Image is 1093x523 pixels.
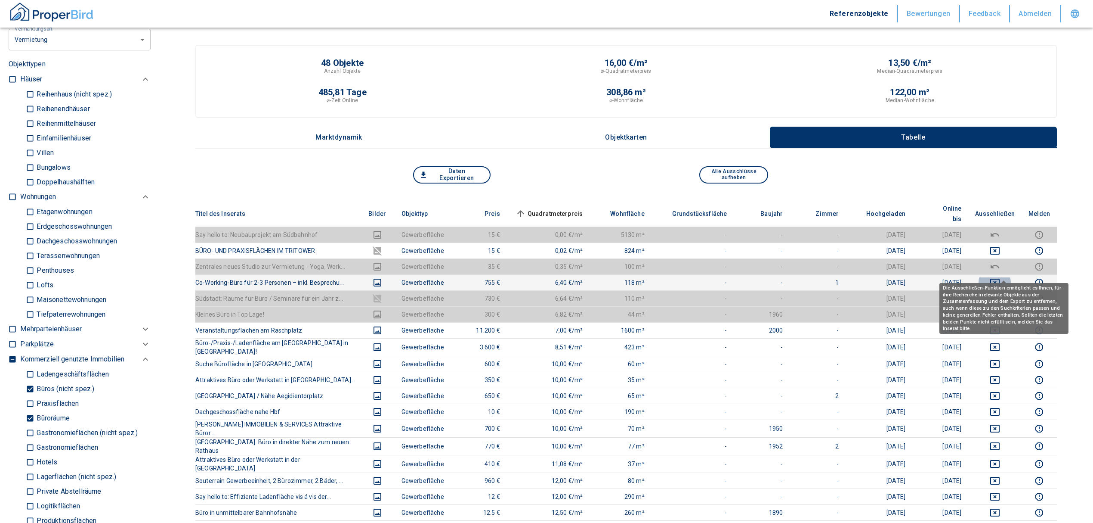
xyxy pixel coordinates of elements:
td: [DATE] [912,356,968,372]
a: ProperBird Logo and Home Button [9,1,95,26]
td: - [790,338,846,356]
button: Alle Ausschlüsse aufheben [699,166,768,184]
button: Referenzobjekte [821,5,898,22]
span: Online bis [919,203,961,224]
p: 13,50 €/m² [888,59,931,67]
p: Kommerziell genutzte Immobilien [20,354,124,364]
td: 410 € [451,455,507,473]
td: Gewerbefläche [395,504,451,520]
td: 100 m² [590,258,651,274]
td: - [651,258,734,274]
p: Einfamilienhäuser [34,135,91,142]
th: Melden [1022,201,1057,227]
p: 122,00 m² [890,88,929,97]
img: ProperBird Logo and Home Button [9,1,95,23]
td: [DATE] [846,404,912,420]
td: Gewerbefläche [395,322,451,338]
td: Gewerbefläche [395,388,451,404]
p: Häuser [20,74,42,84]
td: - [734,372,790,388]
button: report this listing [1028,476,1050,486]
td: 1950 [734,420,790,437]
th: [PERSON_NAME] IMMOBILIEN & SERVICES Attraktive Büror... [195,420,360,437]
td: - [734,404,790,420]
td: 2000 [734,322,790,338]
td: [DATE] [846,356,912,372]
td: Gewerbefläche [395,274,451,290]
td: [DATE] [846,243,912,258]
p: Parkplätze [20,339,54,349]
button: Daten Exportieren [413,166,491,184]
td: Gewerbefläche [395,306,451,322]
p: Gastronomieflächen (nicht spez.) [34,430,138,436]
td: [DATE] [846,437,912,455]
th: Say hello to: Effiziente Ladenfläche vis á vis der... [195,489,360,504]
td: - [651,388,734,404]
th: Büro-/Praxis-/Ladenfläche am [GEOGRAPHIC_DATA] in [GEOGRAPHIC_DATA]! [195,338,360,356]
td: 12.5 € [451,504,507,520]
td: 12 € [451,489,507,504]
th: Ausschließen [968,201,1022,227]
div: Parkplätze [20,337,151,352]
td: [DATE] [846,227,912,243]
p: Erdgeschosswohnungen [34,223,112,230]
button: Abmelden [1010,5,1061,22]
p: Villen [34,149,54,156]
button: report this listing [1028,407,1050,417]
button: images [367,423,388,434]
td: [DATE] [912,338,968,356]
td: [DATE] [846,473,912,489]
td: [DATE] [912,306,968,322]
td: - [651,372,734,388]
p: Median-Wohnfläche [886,97,934,104]
p: Median-Quadratmeterpreis [877,67,942,75]
th: Südstadt: Räume für Büro / Seminare für ein Jahr z... [195,290,360,306]
p: 16,00 €/m² [605,59,648,67]
td: 2 [790,437,846,455]
td: 190 m² [590,404,651,420]
td: - [734,388,790,404]
td: 70 m² [590,420,651,437]
p: Hotels [34,459,57,466]
p: Reihenmittelhäuser [34,120,96,127]
p: Tabelle [892,134,935,141]
td: 1890 [734,504,790,520]
td: Gewerbefläche [395,473,451,489]
button: deselect this listing [975,375,1015,385]
td: [DATE] [912,372,968,388]
p: Büroräume [34,415,69,422]
td: 15 € [451,243,507,258]
td: - [651,455,734,473]
td: - [651,489,734,504]
div: Wohnungen [20,190,151,205]
td: - [790,504,846,520]
td: 10,00 €/m² [507,420,590,437]
td: 350 € [451,372,507,388]
td: - [734,274,790,290]
td: - [651,404,734,420]
button: images [367,507,388,518]
td: [DATE] [846,306,912,322]
span: Preis [471,209,500,219]
button: report this listing [1028,359,1050,369]
button: images [367,492,388,502]
td: - [651,322,734,338]
td: [DATE] [912,473,968,489]
td: 1 [790,274,846,290]
td: Gewerbefläche [395,437,451,455]
td: 650 € [451,388,507,404]
button: images [367,277,388,288]
td: [DATE] [912,420,968,437]
td: [DATE] [912,489,968,504]
td: 118 m² [590,274,651,290]
p: Dachgeschosswohnungen [34,238,117,245]
td: 8,51 €/m² [507,338,590,356]
td: 10,00 €/m² [507,437,590,455]
p: Reihenendhäuser [34,106,90,112]
td: 1960 [734,306,790,322]
td: 35 € [451,258,507,274]
td: 600 € [451,356,507,372]
td: 960 € [451,473,507,489]
td: 15 € [451,227,507,243]
p: Mehrparteienhäuser [20,324,82,334]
